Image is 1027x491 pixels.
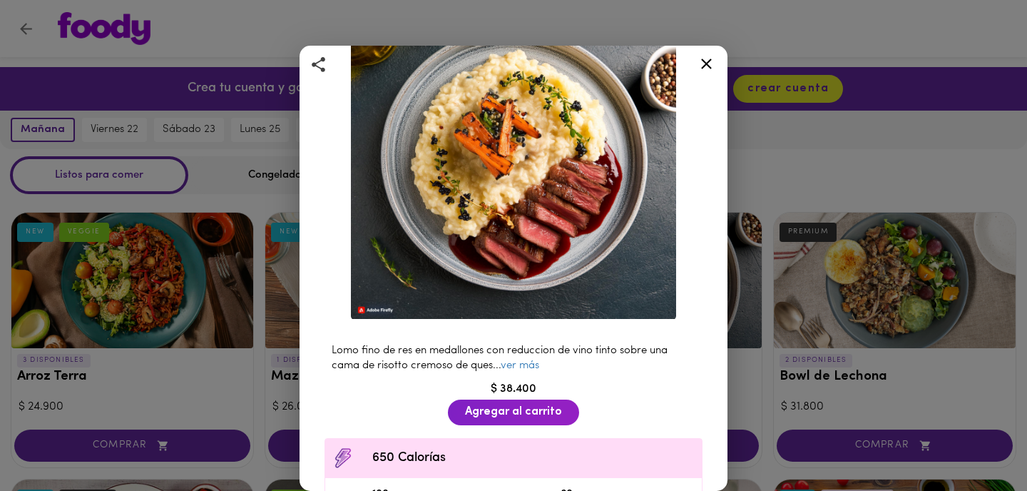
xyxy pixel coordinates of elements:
[332,447,354,469] img: Contenido calórico
[944,408,1013,477] iframe: Messagebird Livechat Widget
[332,345,668,371] span: Lomo fino de res en medallones con reduccion de vino tinto sobre una cama de risotto cremoso de q...
[317,381,710,398] div: $ 38.400
[448,400,579,425] button: Agregar al carrito
[501,360,539,371] a: ver más
[372,449,695,468] span: 650 Calorías
[465,405,562,419] span: Agregar al carrito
